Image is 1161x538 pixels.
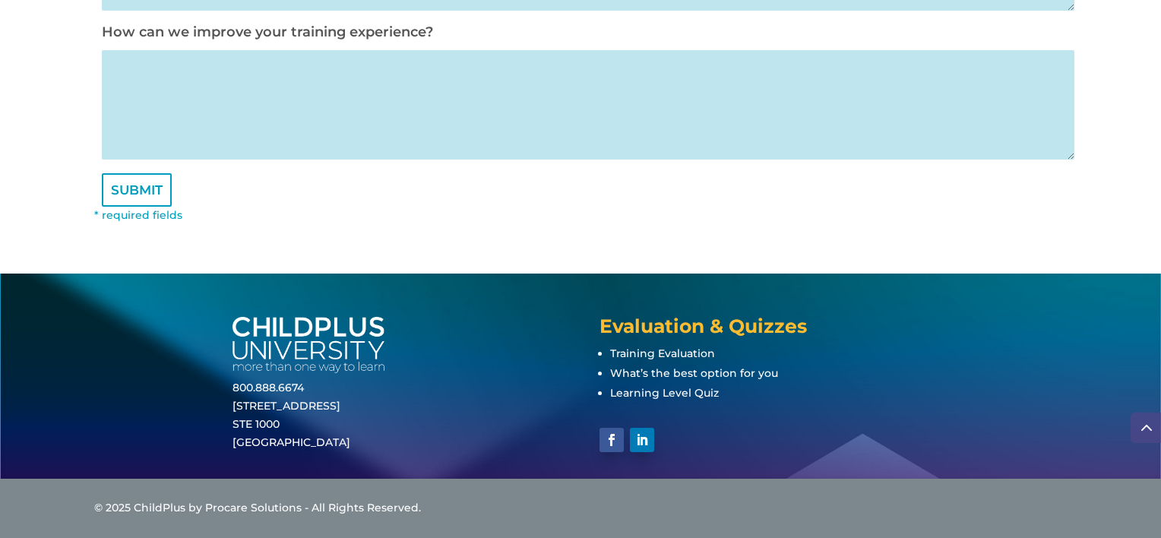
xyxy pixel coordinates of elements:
[102,173,172,207] input: SUBMIT
[233,317,384,374] img: white-cpu-wordmark
[94,499,1067,517] div: © 2025 ChildPlus by Procare Solutions - All Rights Reserved.
[233,399,350,449] a: [STREET_ADDRESS]STE 1000[GEOGRAPHIC_DATA]
[233,381,304,394] a: 800.888.6674
[610,386,719,400] a: Learning Level Quiz
[630,428,654,452] a: Follow on LinkedIn
[599,428,624,452] a: Follow on Facebook
[610,366,778,380] a: What’s the best option for you
[610,347,715,360] a: Training Evaluation
[102,24,433,40] label: How can we improve your training experience?
[94,208,182,222] font: * required fields
[599,317,928,343] h4: Evaluation & Quizzes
